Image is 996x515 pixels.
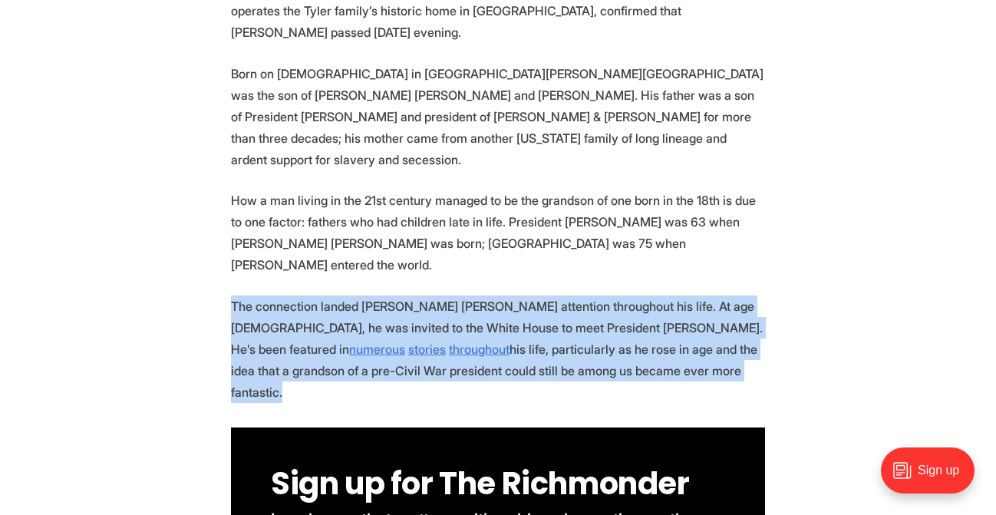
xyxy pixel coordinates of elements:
iframe: portal-trigger [868,440,996,515]
a: stories [408,342,446,357]
p: How a man living in the 21st century managed to be the grandson of one born in the 18th is due to... [231,190,765,276]
a: numerous [349,342,405,357]
a: throughout [449,342,510,357]
p: Born on [DEMOGRAPHIC_DATA] in [GEOGRAPHIC_DATA][PERSON_NAME][GEOGRAPHIC_DATA] was the son of [PER... [231,63,765,170]
p: The connection landed [PERSON_NAME] [PERSON_NAME] attention throughout his life. At age [DEMOGRAP... [231,295,765,403]
span: Sign up for The Richmonder [271,462,690,505]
